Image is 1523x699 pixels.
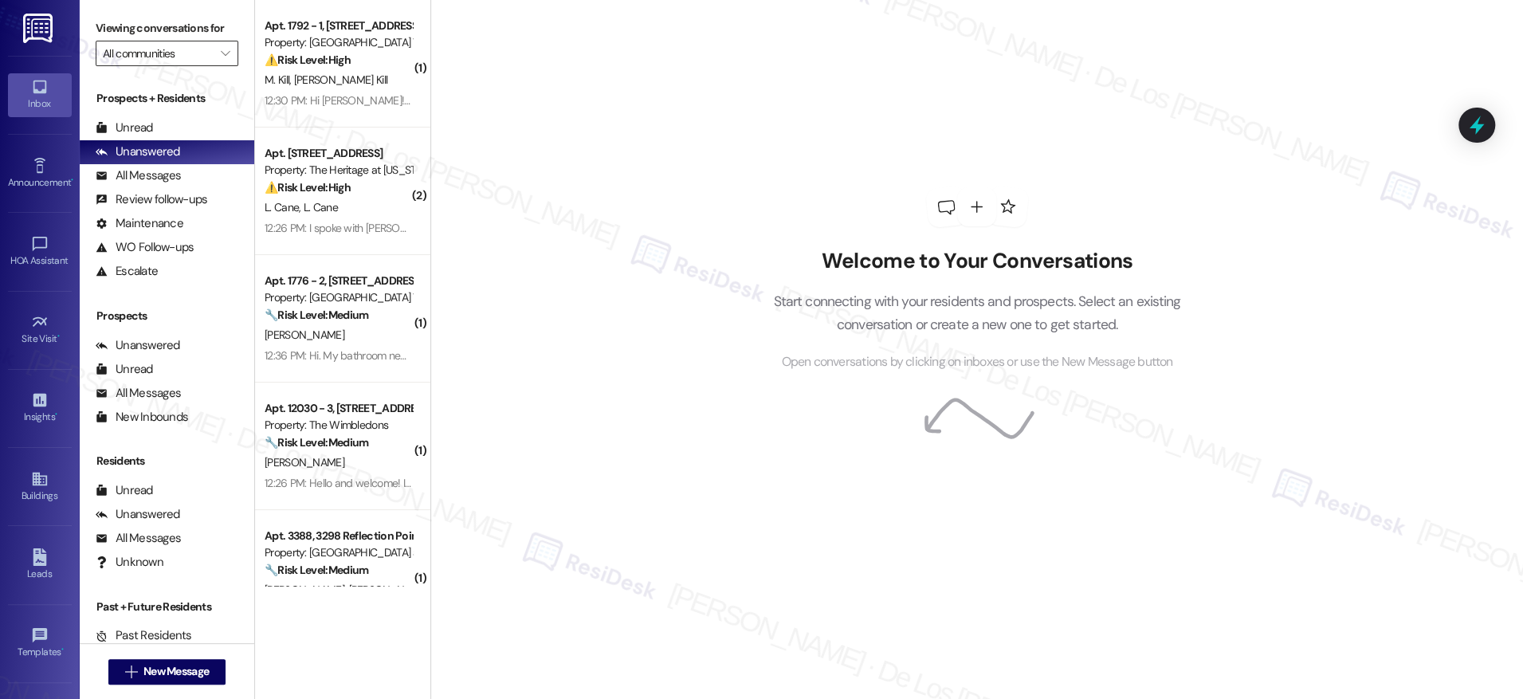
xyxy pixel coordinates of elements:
div: Property: [GEOGRAPHIC_DATA] Townhomes [265,289,412,306]
h2: Welcome to Your Conversations [749,249,1205,274]
i:  [221,47,230,60]
a: Buildings [8,465,72,509]
a: Inbox [8,73,72,116]
span: [PERSON_NAME] [348,583,428,597]
div: Apt. [STREET_ADDRESS] [265,145,412,162]
div: Past + Future Residents [80,599,254,615]
div: All Messages [96,385,181,402]
div: Unanswered [96,337,180,354]
input: All communities [103,41,213,66]
span: • [57,331,60,342]
div: Unanswered [96,143,180,160]
div: Unread [96,482,153,499]
strong: 🔧 Risk Level: Medium [265,308,368,322]
div: Property: [GEOGRAPHIC_DATA] at [GEOGRAPHIC_DATA] [265,544,412,561]
div: 12:26 PM: I spoke with [PERSON_NAME] about getting a tech to look at the washing machine as it is... [265,221,1016,235]
div: Apt. 1792 - 1, [STREET_ADDRESS] [265,18,412,34]
span: L. Cane [304,200,338,214]
div: Residents [80,453,254,469]
span: L. Cane [265,200,304,214]
strong: ⚠️ Risk Level: High [265,180,351,194]
div: WO Follow-ups [96,239,194,256]
div: Unread [96,361,153,378]
span: Open conversations by clicking on inboxes or use the New Message button [781,352,1172,372]
div: Unanswered [96,506,180,523]
a: Leads [8,544,72,587]
span: M. Kill [265,73,294,87]
div: Maintenance [96,215,183,232]
div: Apt. 12030 - 3, [STREET_ADDRESS] [265,400,412,417]
span: [PERSON_NAME] Kill [294,73,387,87]
div: 12:36 PM: Hi. My bathroom needs help and carpet cleaned. [265,348,537,363]
strong: 🔧 Risk Level: Medium [265,435,368,450]
div: Property: The Heritage at [US_STATE] [265,162,412,179]
span: • [71,175,73,186]
div: Prospects + Residents [80,90,254,107]
div: Unread [96,120,153,136]
strong: 🔧 Risk Level: Medium [265,563,368,577]
div: Review follow-ups [96,191,207,208]
span: New Message [143,663,209,680]
div: Property: [GEOGRAPHIC_DATA] Townhomes [265,34,412,51]
p: Start connecting with your residents and prospects. Select an existing conversation or create a n... [749,290,1205,336]
img: ResiDesk Logo [23,14,56,43]
div: 12:26 PM: Hello and welcome! I was just wondering if you knew of a timeliness for our bedroom win... [265,476,796,490]
div: Escalate [96,263,158,280]
a: Templates • [8,622,72,665]
div: Apt. 3388, 3298 Reflection Pointe [265,528,412,544]
span: [PERSON_NAME] [265,455,344,469]
div: Past Residents [96,627,192,644]
div: New Inbounds [96,409,188,426]
div: Apt. 1776 - 2, [STREET_ADDRESS] [265,273,412,289]
i:  [125,666,137,678]
div: All Messages [96,530,181,547]
div: Prospects [80,308,254,324]
label: Viewing conversations for [96,16,238,41]
span: [PERSON_NAME] [265,583,349,597]
a: HOA Assistant [8,230,72,273]
button: New Message [108,659,226,685]
div: All Messages [96,167,181,184]
span: [PERSON_NAME] [265,328,344,342]
a: Site Visit • [8,308,72,351]
a: Insights • [8,387,72,430]
div: Property: The Wimbledons [265,417,412,434]
strong: ⚠️ Risk Level: High [265,53,351,67]
span: • [61,644,64,655]
span: • [55,409,57,420]
div: Unknown [96,554,163,571]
